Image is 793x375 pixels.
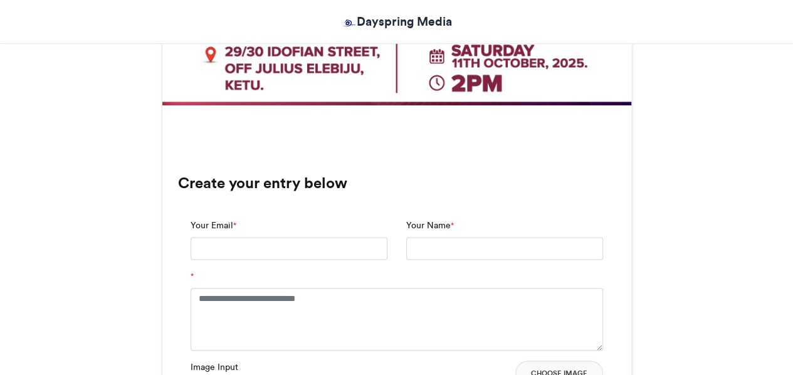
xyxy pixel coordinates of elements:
[740,325,780,362] iframe: chat widget
[191,361,238,374] label: Image Input
[191,219,236,232] label: Your Email
[341,15,357,31] img: Ekklesia Robert
[178,176,616,191] h3: Create your entry below
[341,13,452,31] a: Dayspring Media
[406,219,454,232] label: Your Name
